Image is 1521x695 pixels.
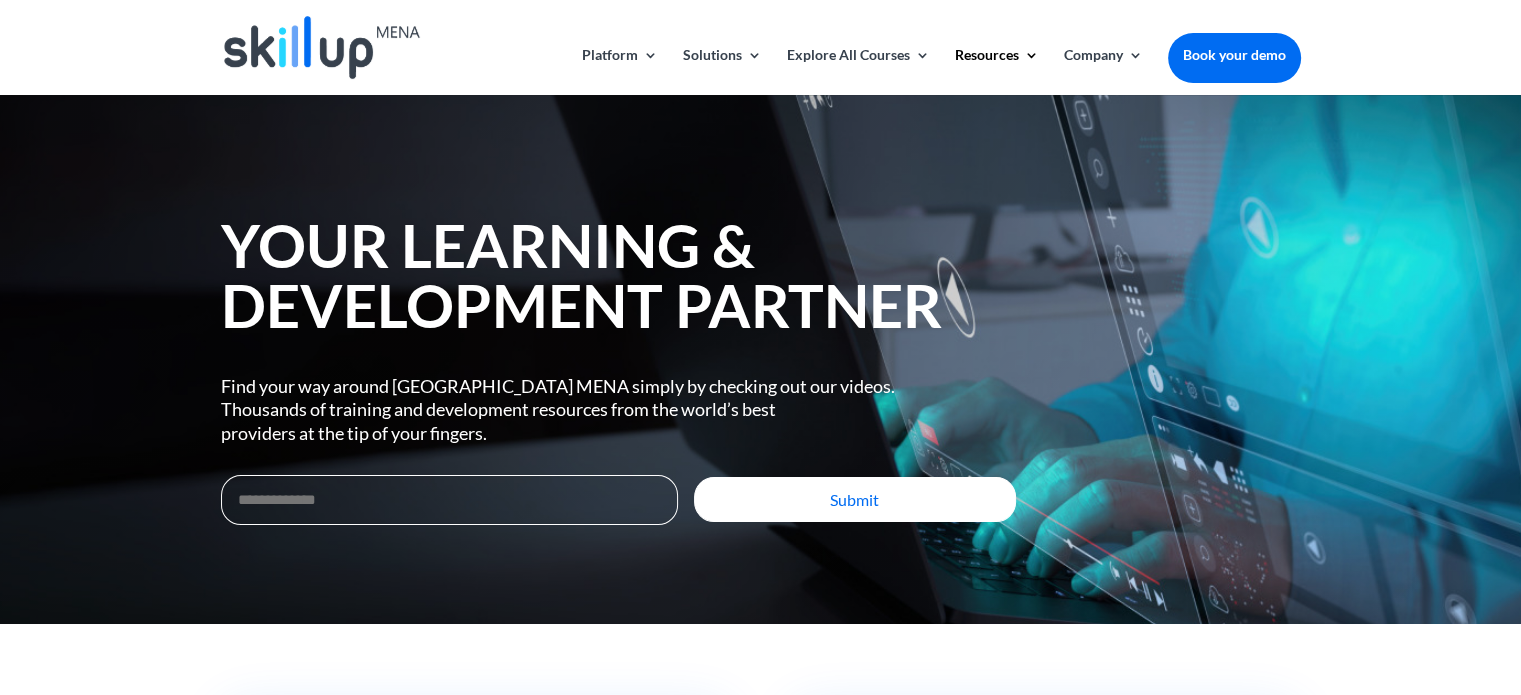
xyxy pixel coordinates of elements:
[787,48,930,95] a: Explore All Courses
[221,215,1016,345] h1: YOUR LEARNING & DEVELOPMENT PARTNER
[955,48,1039,95] a: Resources
[221,398,776,443] span: Thousands of training and development resources from the world’s best providers at the tip of you...
[1168,33,1301,77] a: Book your demo
[221,375,895,397] span: Find your way around [GEOGRAPHIC_DATA] MENA simply by checking out our videos.
[683,48,762,95] a: Solutions
[830,490,879,509] span: Submit
[694,477,1016,522] button: Submit
[582,48,658,95] a: Platform
[224,16,420,79] img: Skillup Mena
[1188,479,1521,695] iframe: Chat Widget
[1064,48,1143,95] a: Company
